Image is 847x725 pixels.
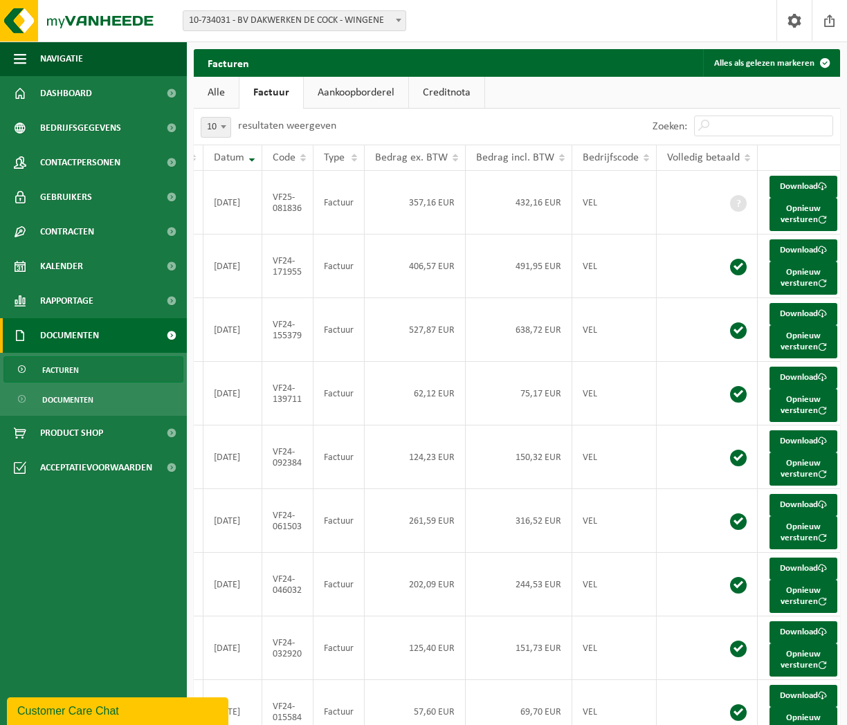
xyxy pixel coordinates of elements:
[262,425,313,489] td: VF24-092384
[769,580,837,613] button: Opnieuw versturen
[201,118,230,137] span: 10
[40,180,92,214] span: Gebruikers
[375,152,448,163] span: Bedrag ex. BTW
[3,356,183,383] a: Facturen
[40,111,121,145] span: Bedrijfsgegevens
[183,11,406,30] span: 10-734031 - BV DAKWERKEN DE COCK - WINGENE
[769,643,837,677] button: Opnieuw versturen
[201,117,231,138] span: 10
[42,357,79,383] span: Facturen
[203,298,262,362] td: [DATE]
[769,239,837,261] a: Download
[262,235,313,298] td: VF24-171955
[262,553,313,616] td: VF24-046032
[769,261,837,295] button: Opnieuw versturen
[572,489,657,553] td: VEL
[262,616,313,680] td: VF24-032920
[203,235,262,298] td: [DATE]
[769,389,837,422] button: Opnieuw versturen
[409,77,484,109] a: Creditnota
[313,235,365,298] td: Factuur
[324,152,345,163] span: Type
[769,494,837,516] a: Download
[365,489,466,553] td: 261,59 EUR
[572,235,657,298] td: VEL
[203,425,262,489] td: [DATE]
[203,489,262,553] td: [DATE]
[194,49,263,76] h2: Facturen
[40,42,83,76] span: Navigatie
[365,425,466,489] td: 124,23 EUR
[7,695,231,725] iframe: chat widget
[313,171,365,235] td: Factuur
[313,362,365,425] td: Factuur
[365,171,466,235] td: 357,16 EUR
[203,553,262,616] td: [DATE]
[466,171,572,235] td: 432,16 EUR
[769,685,837,707] a: Download
[262,171,313,235] td: VF25-081836
[572,362,657,425] td: VEL
[769,452,837,486] button: Opnieuw versturen
[769,430,837,452] a: Download
[3,386,183,412] a: Documenten
[40,214,94,249] span: Contracten
[203,362,262,425] td: [DATE]
[365,362,466,425] td: 62,12 EUR
[466,425,572,489] td: 150,32 EUR
[466,362,572,425] td: 75,17 EUR
[769,621,837,643] a: Download
[262,298,313,362] td: VF24-155379
[194,77,239,109] a: Alle
[653,121,687,132] label: Zoeken:
[313,489,365,553] td: Factuur
[769,176,837,198] a: Download
[466,553,572,616] td: 244,53 EUR
[273,152,295,163] span: Code
[262,362,313,425] td: VF24-139711
[572,298,657,362] td: VEL
[203,171,262,235] td: [DATE]
[769,303,837,325] a: Download
[572,425,657,489] td: VEL
[262,489,313,553] td: VF24-061503
[466,616,572,680] td: 151,73 EUR
[40,76,92,111] span: Dashboard
[214,152,244,163] span: Datum
[703,49,839,77] button: Alles als gelezen markeren
[572,171,657,235] td: VEL
[365,298,466,362] td: 527,87 EUR
[313,553,365,616] td: Factuur
[40,416,103,450] span: Product Shop
[769,558,837,580] a: Download
[769,198,837,231] button: Opnieuw versturen
[313,298,365,362] td: Factuur
[304,77,408,109] a: Aankoopborderel
[769,516,837,549] button: Opnieuw versturen
[365,553,466,616] td: 202,09 EUR
[466,235,572,298] td: 491,95 EUR
[476,152,554,163] span: Bedrag incl. BTW
[40,249,83,284] span: Kalender
[183,10,406,31] span: 10-734031 - BV DAKWERKEN DE COCK - WINGENE
[40,450,152,485] span: Acceptatievoorwaarden
[466,298,572,362] td: 638,72 EUR
[40,318,99,353] span: Documenten
[572,616,657,680] td: VEL
[42,387,93,413] span: Documenten
[769,325,837,358] button: Opnieuw versturen
[313,616,365,680] td: Factuur
[313,425,365,489] td: Factuur
[239,77,303,109] a: Factuur
[667,152,740,163] span: Volledig betaald
[769,367,837,389] a: Download
[40,145,120,180] span: Contactpersonen
[583,152,639,163] span: Bedrijfscode
[365,616,466,680] td: 125,40 EUR
[40,284,93,318] span: Rapportage
[203,616,262,680] td: [DATE]
[238,120,336,131] label: resultaten weergeven
[365,235,466,298] td: 406,57 EUR
[572,553,657,616] td: VEL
